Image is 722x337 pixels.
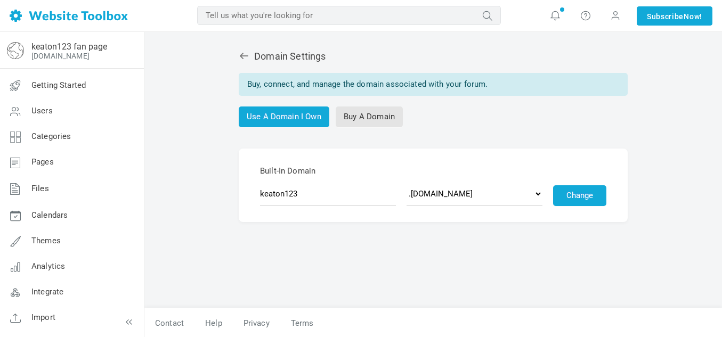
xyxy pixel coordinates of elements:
a: Buy A Domain [336,106,403,127]
button: Change [553,185,606,206]
img: globe-icon.png [7,42,24,59]
span: Analytics [31,261,65,271]
a: Privacy [233,314,280,333]
div: Buy, connect, and manage the domain associated with your forum. [239,73,628,96]
span: Pages [31,157,54,167]
a: Terms [280,314,314,333]
a: Help [194,314,233,333]
span: Users [31,106,53,116]
span: Now! [684,11,702,22]
a: [DOMAIN_NAME] [31,52,90,60]
input: Tell us what you're looking for [197,6,501,25]
span: Themes [31,236,61,245]
a: Contact [144,314,194,333]
span: Built-In Domain [260,165,606,177]
span: Integrate [31,287,63,297]
span: Calendars [31,210,68,220]
a: Use A Domain I Own [239,106,329,127]
span: Import [31,313,55,322]
a: SubscribeNow! [637,6,712,26]
span: Getting Started [31,80,86,90]
h2: Domain Settings [239,51,628,62]
span: Categories [31,131,71,141]
span: Files [31,184,49,193]
a: keaton123 fan page [31,42,107,52]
